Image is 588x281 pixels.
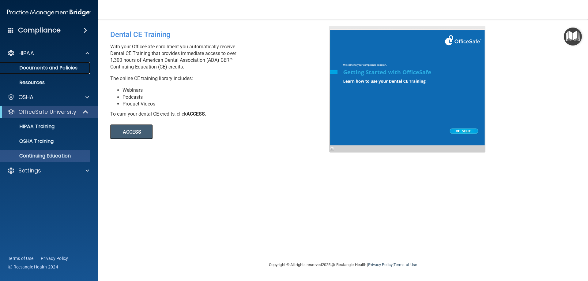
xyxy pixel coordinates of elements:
[187,111,205,117] b: ACCESS
[4,153,88,159] p: Continuing Education
[18,50,34,57] p: HIPAA
[4,124,55,130] p: HIPAA Training
[110,111,334,117] div: To earn your dental CE credits, click .
[7,94,89,101] a: OSHA
[110,75,334,82] p: The online CE training library includes:
[7,50,89,57] a: HIPAA
[18,94,34,101] p: OSHA
[7,108,89,116] a: OfficeSafe University
[4,138,54,144] p: OSHA Training
[123,101,334,107] li: Product Videos
[123,87,334,94] li: Webinars
[4,65,88,71] p: Documents and Policies
[394,262,417,267] a: Terms of Use
[7,6,91,19] img: PMB logo
[123,94,334,101] li: Podcasts
[8,255,33,261] a: Terms of Use
[110,26,334,43] div: Dental CE Training
[41,255,68,261] a: Privacy Policy
[18,108,76,116] p: OfficeSafe University
[8,264,58,270] span: Ⓒ Rectangle Health 2024
[110,124,153,139] button: ACCESS
[18,26,61,35] h4: Compliance
[231,255,455,275] div: Copyright © All rights reserved 2025 @ Rectangle Health | |
[110,130,278,135] a: ACCESS
[18,167,41,174] p: Settings
[368,262,392,267] a: Privacy Policy
[4,79,88,86] p: Resources
[564,28,582,46] button: Open Resource Center
[110,43,334,70] p: With your OfficeSafe enrollment you automatically receive Dental CE Training that provides immedi...
[7,167,89,174] a: Settings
